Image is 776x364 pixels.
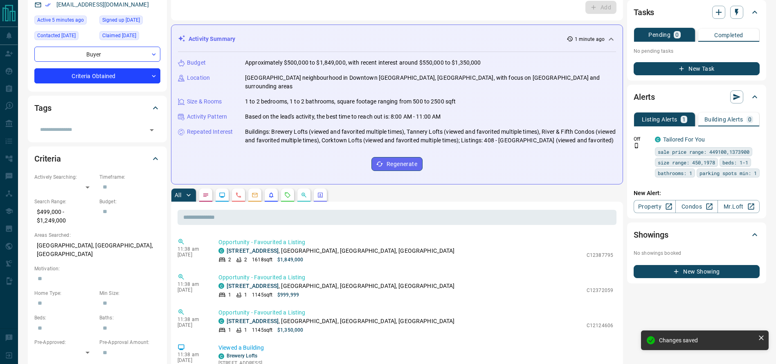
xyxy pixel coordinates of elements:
[245,112,441,121] p: Based on the lead's activity, the best time to reach out is: 8:00 AM - 11:00 AM
[99,16,160,27] div: Thu Jun 18 2020
[317,192,324,198] svg: Agent Actions
[634,228,668,241] h2: Showings
[722,158,748,166] span: beds: 1-1
[34,231,160,239] p: Areas Searched:
[218,248,224,254] div: condos.ca
[244,326,247,334] p: 1
[227,318,279,324] a: [STREET_ADDRESS]
[245,97,456,106] p: 1 to 2 bedrooms, 1 to 2 bathrooms, square footage ranging from 500 to 2500 sqft
[227,247,455,255] p: , [GEOGRAPHIC_DATA], [GEOGRAPHIC_DATA], [GEOGRAPHIC_DATA]
[252,256,272,263] p: 1618 sqft
[34,101,51,115] h2: Tags
[178,246,206,252] p: 11:38 am
[187,58,206,67] p: Budget
[34,152,61,165] h2: Criteria
[634,249,760,257] p: No showings booked
[634,62,760,75] button: New Task
[99,31,160,43] div: Wed Apr 09 2025
[658,158,715,166] span: size range: 450,1978
[218,318,224,324] div: condos.ca
[301,192,307,198] svg: Opportunities
[718,200,760,213] a: Mr.Loft
[175,192,181,198] p: All
[634,2,760,22] div: Tasks
[252,326,272,334] p: 1145 sqft
[34,339,95,346] p: Pre-Approved:
[99,173,160,181] p: Timeframe:
[642,117,677,122] p: Listing Alerts
[228,326,231,334] p: 1
[634,265,760,278] button: New Showing
[245,58,481,67] p: Approximately $500,000 to $1,849,000, with recent interest around $550,000 to $1,350,000
[634,45,760,57] p: No pending tasks
[634,143,639,148] svg: Push Notification Only
[34,149,160,169] div: Criteria
[284,192,291,198] svg: Requests
[634,200,676,213] a: Property
[178,357,206,363] p: [DATE]
[34,265,160,272] p: Motivation:
[704,117,743,122] p: Building Alerts
[34,98,160,118] div: Tags
[102,31,136,40] span: Claimed [DATE]
[227,317,455,326] p: , [GEOGRAPHIC_DATA], [GEOGRAPHIC_DATA], [GEOGRAPHIC_DATA]
[228,256,231,263] p: 2
[178,252,206,258] p: [DATE]
[178,352,206,357] p: 11:38 am
[675,200,718,213] a: Condos
[252,192,258,198] svg: Emails
[634,90,655,103] h2: Alerts
[658,148,749,156] span: sale price range: 449100,1373900
[34,239,160,261] p: [GEOGRAPHIC_DATA], [GEOGRAPHIC_DATA], [GEOGRAPHIC_DATA]
[189,35,235,43] p: Activity Summary
[178,281,206,287] p: 11:38 am
[659,337,755,344] div: Changes saved
[34,31,95,43] div: Wed Apr 09 2025
[655,137,661,142] div: condos.ca
[187,112,227,121] p: Activity Pattern
[634,6,654,19] h2: Tasks
[658,169,692,177] span: bathrooms: 1
[34,173,95,181] p: Actively Searching:
[634,189,760,198] p: New Alert:
[714,32,743,38] p: Completed
[45,2,51,8] svg: Email Verified
[634,225,760,245] div: Showings
[245,128,616,145] p: Buildings: Brewery Lofts (viewed and favorited multiple times), Tannery Lofts (viewed and favorit...
[634,87,760,107] div: Alerts
[587,252,613,259] p: C12387795
[202,192,209,198] svg: Notes
[178,317,206,322] p: 11:38 am
[227,247,279,254] a: [STREET_ADDRESS]
[34,314,95,321] p: Beds:
[34,290,95,297] p: Home Type:
[187,74,210,82] p: Location
[99,198,160,205] p: Budget:
[700,169,757,177] span: parking spots min: 1
[37,16,84,24] span: Active 5 minutes ago
[235,192,242,198] svg: Calls
[99,290,160,297] p: Min Size:
[218,344,613,352] p: Viewed a Building
[218,238,613,247] p: Opportunity - Favourited a Listing
[587,322,613,329] p: C12124606
[634,135,650,143] p: Off
[218,308,613,317] p: Opportunity - Favourited a Listing
[178,287,206,293] p: [DATE]
[228,291,231,299] p: 1
[99,339,160,346] p: Pre-Approval Amount:
[277,326,303,334] p: $1,350,000
[277,256,303,263] p: $1,849,000
[218,283,224,289] div: condos.ca
[178,322,206,328] p: [DATE]
[56,1,149,8] a: [EMAIL_ADDRESS][DOMAIN_NAME]
[146,124,157,136] button: Open
[244,291,247,299] p: 1
[37,31,76,40] span: Contacted [DATE]
[748,117,751,122] p: 0
[219,192,225,198] svg: Lead Browsing Activity
[648,32,670,38] p: Pending
[99,314,160,321] p: Baths:
[268,192,274,198] svg: Listing Alerts
[575,36,605,43] p: 1 minute ago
